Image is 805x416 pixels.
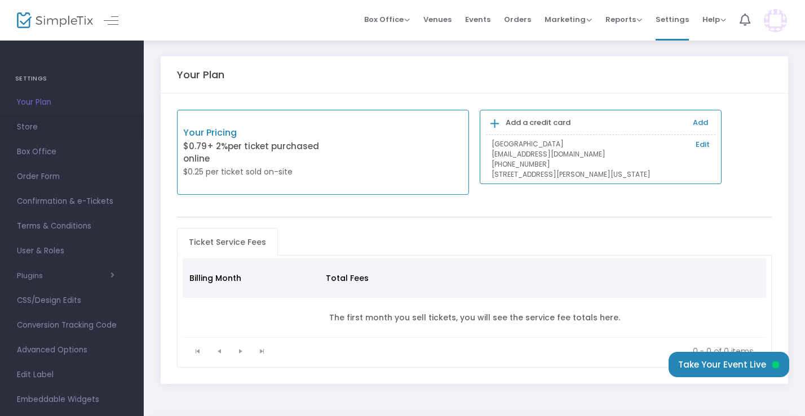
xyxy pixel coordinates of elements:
p: [GEOGRAPHIC_DATA] [492,139,710,149]
span: Events [465,5,490,34]
span: Embeddable Widgets [17,392,127,407]
th: Billing Month [183,258,319,298]
p: Your Pricing [183,126,323,140]
p: [PHONE_NUMBER] [492,159,710,169]
kendo-pager-info: 0 - 0 of 0 items [281,346,754,357]
span: Store [17,120,127,135]
p: [EMAIL_ADDRESS][DOMAIN_NAME] [492,149,710,159]
th: Total Fees [319,258,443,298]
span: Edit Label [17,368,127,382]
span: Marketing [545,14,592,25]
span: Confirmation & e-Tickets [17,194,127,209]
span: User & Roles [17,244,127,258]
span: Settings [656,5,689,34]
p: $0.25 per ticket sold on-site [183,166,323,178]
span: Reports [605,14,642,25]
span: Help [702,14,726,25]
h4: SETTINGS [15,68,129,90]
span: + 2% [207,140,228,152]
span: Conversion Tracking Code [17,318,127,333]
a: Edit [696,139,710,150]
span: Venues [423,5,452,34]
span: Your Plan [17,95,127,110]
td: The first month you sell tickets, you will see the service fee totals here. [183,298,767,338]
span: CSS/Design Edits [17,293,127,308]
b: Add a credit card [506,117,570,128]
span: Box Office [364,14,410,25]
span: Box Office [17,145,127,159]
span: Advanced Options [17,343,127,357]
p: $0.79 per ticket purchased online [183,140,323,165]
button: Take Your Event Live [669,352,789,377]
span: Orders [504,5,531,34]
span: Ticket Service Fees [182,233,273,251]
div: Data table [183,258,767,338]
h5: Your Plan [177,69,224,81]
p: [STREET_ADDRESS][PERSON_NAME][US_STATE] [492,169,710,180]
a: Add [693,117,708,128]
span: Order Form [17,169,127,184]
span: Terms & Conditions [17,219,127,234]
button: Plugins [17,271,114,280]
